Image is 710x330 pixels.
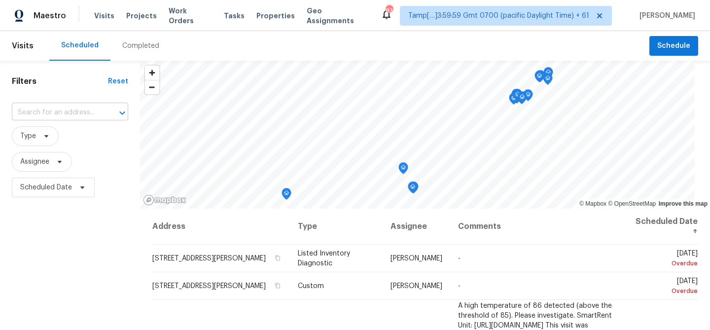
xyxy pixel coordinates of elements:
[523,89,533,105] div: Map marker
[152,209,290,245] th: Address
[659,200,708,207] a: Improve this map
[390,283,442,290] span: [PERSON_NAME]
[122,41,159,51] div: Completed
[61,40,99,50] div: Scheduled
[408,11,589,21] span: Tamp[…]3:59:59 Gmt 0700 (pacific Daylight Time) + 61
[543,73,553,88] div: Map marker
[409,182,419,197] div: Map marker
[94,11,114,21] span: Visits
[282,188,291,203] div: Map marker
[12,35,34,57] span: Visits
[398,162,408,178] div: Map marker
[152,283,266,290] span: [STREET_ADDRESS][PERSON_NAME]
[517,91,527,107] div: Map marker
[513,89,523,105] div: Map marker
[631,258,698,268] div: Overdue
[273,254,282,262] button: Copy Address
[145,80,159,94] button: Zoom out
[20,183,72,192] span: Scheduled Date
[511,89,521,104] div: Map marker
[224,12,245,19] span: Tasks
[307,6,369,26] span: Geo Assignments
[126,11,157,21] span: Projects
[631,278,698,296] span: [DATE]
[631,286,698,296] div: Overdue
[509,93,519,108] div: Map marker
[390,255,442,262] span: [PERSON_NAME]
[649,36,698,56] button: Schedule
[115,106,129,120] button: Open
[169,6,212,26] span: Work Orders
[256,11,295,21] span: Properties
[608,200,656,207] a: OpenStreetMap
[145,66,159,80] button: Zoom in
[631,250,698,268] span: [DATE]
[408,182,418,197] div: Map marker
[636,11,695,21] span: [PERSON_NAME]
[534,71,544,86] div: Map marker
[458,255,461,262] span: -
[20,131,36,141] span: Type
[450,209,623,245] th: Comments
[108,76,128,86] div: Reset
[298,283,324,290] span: Custom
[273,281,282,290] button: Copy Address
[579,200,606,207] a: Mapbox
[143,194,186,206] a: Mapbox homepage
[458,283,461,290] span: -
[140,61,695,209] canvas: Map
[20,157,49,167] span: Assignee
[34,11,66,21] span: Maestro
[386,6,392,16] div: 831
[383,209,450,245] th: Assignee
[543,67,553,82] div: Map marker
[152,255,266,262] span: [STREET_ADDRESS][PERSON_NAME]
[623,209,698,245] th: Scheduled Date ↑
[12,105,101,120] input: Search for an address...
[290,209,383,245] th: Type
[12,76,108,86] h1: Filters
[517,92,527,107] div: Map marker
[657,40,690,52] span: Schedule
[298,250,350,267] span: Listed Inventory Diagnostic
[535,70,545,85] div: Map marker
